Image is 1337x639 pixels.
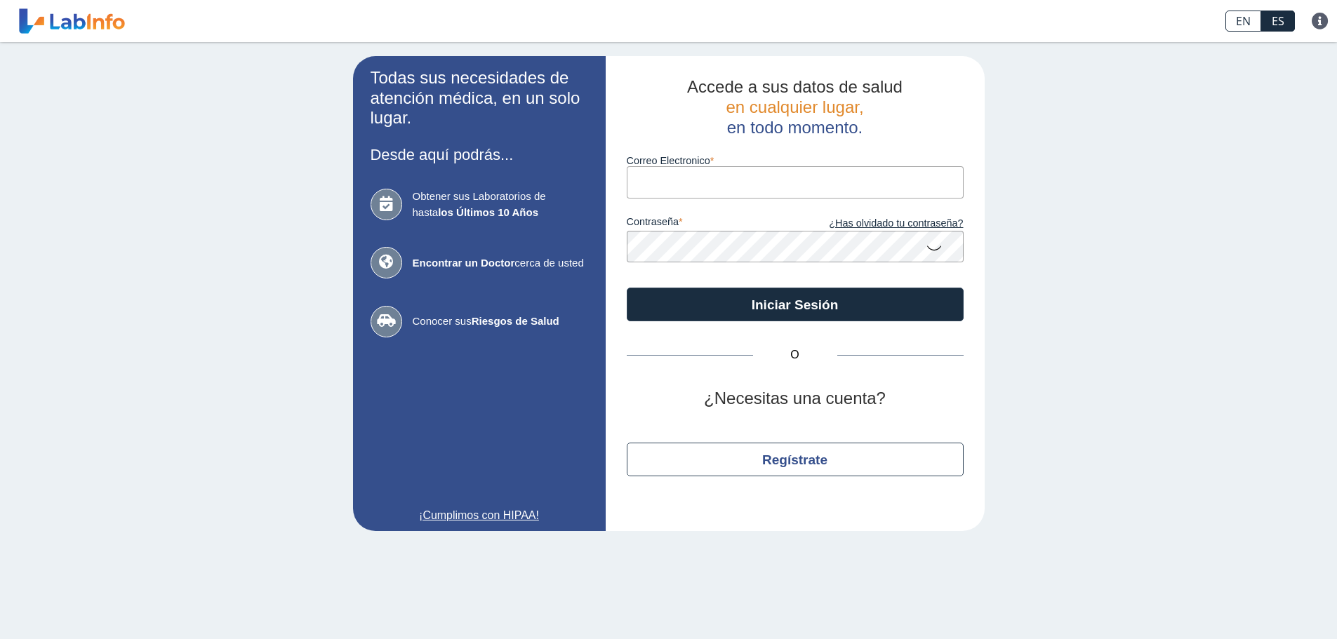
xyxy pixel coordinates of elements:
button: Regístrate [627,443,964,476]
h3: Desde aquí podrás... [371,146,588,163]
h2: Todas sus necesidades de atención médica, en un solo lugar. [371,68,588,128]
span: Obtener sus Laboratorios de hasta [413,189,588,220]
a: EN [1225,11,1261,32]
span: Accede a sus datos de salud [687,77,903,96]
span: en cualquier lugar, [726,97,863,116]
b: los Últimos 10 Años [438,206,538,218]
a: ¿Has olvidado tu contraseña? [795,216,964,231]
button: Iniciar Sesión [627,288,964,321]
iframe: Help widget launcher [1212,584,1322,624]
span: Conocer sus [413,314,588,330]
b: Riesgos de Salud [472,315,559,327]
label: contraseña [627,216,795,231]
a: ES [1261,11,1295,32]
label: Correo Electronico [627,155,964,166]
b: Encontrar un Doctor [413,257,515,269]
a: ¡Cumplimos con HIPAA! [371,507,588,524]
span: O [753,347,837,363]
h2: ¿Necesitas una cuenta? [627,389,964,409]
span: cerca de usted [413,255,588,271]
span: en todo momento. [727,118,863,137]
